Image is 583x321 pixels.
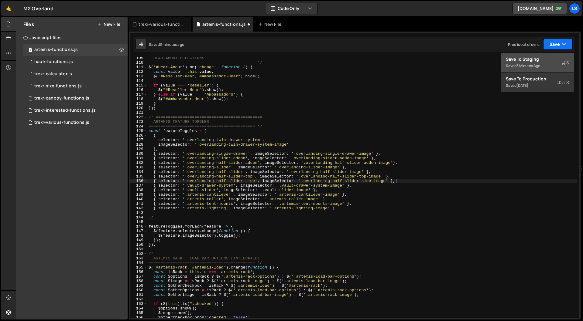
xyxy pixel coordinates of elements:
div: 149 [130,238,147,242]
div: 151 [130,247,147,252]
div: 113 [130,74,147,79]
div: trekr-various-functions.js [139,21,184,27]
div: 136 [130,179,147,183]
div: 11669/47070.js [23,80,128,92]
div: 137 [130,183,147,188]
div: 123 [130,120,147,124]
div: 152 [130,252,147,256]
div: [DATE] [516,83,528,88]
div: artemis-functions.js [34,47,78,52]
div: 117 [130,92,147,97]
div: 120 [130,106,147,110]
div: 157 [130,274,147,279]
button: Save to StagingS Saved3 minutes ago [501,53,574,73]
button: Save to ProductionS Saved[DATE] [501,73,574,93]
div: 148 [130,233,147,238]
div: 161 [130,292,147,297]
div: 118 [130,97,147,101]
div: 126 [130,133,147,138]
div: 127 [130,138,147,142]
div: Javascript files [16,32,128,44]
div: 147 [130,229,147,233]
div: 154 [130,261,147,265]
div: Saved [149,42,184,47]
div: 11669/37341.js [23,117,128,129]
div: 162 [130,297,147,302]
button: New File [98,22,120,27]
div: 142 [130,206,147,211]
div: Saved [506,62,569,69]
div: 139 [130,192,147,197]
div: trekr-various-functions.js [34,120,89,125]
div: 3 minutes ago [516,63,540,68]
div: 11669/42694.js [23,104,128,117]
div: trekr-size-functions.js [34,83,82,89]
div: 130 [130,151,147,156]
div: 145 [130,220,147,224]
div: 11669/27653.js [23,68,128,80]
div: 115 [130,83,147,88]
a: [DOMAIN_NAME] [513,3,567,14]
div: 134 [130,170,147,174]
a: 🤙 [1,1,16,16]
div: 159 [130,283,147,288]
div: 109 [130,56,147,60]
div: 155 [130,265,147,270]
div: 3 minutes ago [160,42,184,47]
div: artemis-functions.js [202,21,246,27]
div: 116 [130,88,147,92]
div: 124 [130,124,147,129]
div: 156 [130,270,147,274]
div: 165 [130,311,147,315]
div: 131 [130,156,147,160]
div: 121 [130,110,147,115]
span: S [557,79,569,86]
div: 122 [130,115,147,120]
div: 11669/47072.js [23,92,128,104]
div: 140 [130,197,147,201]
span: 1 [29,48,32,53]
div: 119 [130,101,147,106]
div: 128 [130,142,147,147]
div: trekr-calculator.js [34,71,72,77]
div: 133 [130,165,147,170]
div: 144 [130,215,147,220]
div: 143 [130,211,147,215]
h2: Files [23,21,34,28]
div: M2 Overland [23,5,53,12]
div: 153 [130,256,147,261]
div: Prod is out of sync [508,42,540,47]
div: 160 [130,288,147,292]
div: 11669/42207.js [23,44,128,56]
div: 158 [130,279,147,283]
span: S [561,60,569,66]
div: 166 [130,315,147,320]
div: haulr-functions.js [34,59,73,65]
div: trekr-interested-functions.js [34,108,96,113]
div: 132 [130,160,147,165]
div: 146 [130,224,147,229]
div: Save to Production [506,76,569,82]
div: 129 [130,147,147,151]
div: 114 [130,79,147,83]
div: New File [258,21,284,27]
div: 141 [130,201,147,206]
div: trekr-canopy-functions.js [34,96,89,101]
a: LS [569,3,580,14]
div: Save to Staging [506,56,569,62]
div: 110 [130,60,147,65]
div: 112 [130,69,147,74]
div: 138 [130,188,147,192]
div: Saved [506,82,569,89]
div: 150 [130,242,147,247]
div: 163 [130,302,147,306]
div: 135 [130,174,147,179]
div: 11669/40542.js [23,56,128,68]
div: 111 [130,65,147,69]
div: 164 [130,306,147,311]
button: Save [543,39,573,50]
div: 125 [130,129,147,133]
button: Code Only [266,3,317,14]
